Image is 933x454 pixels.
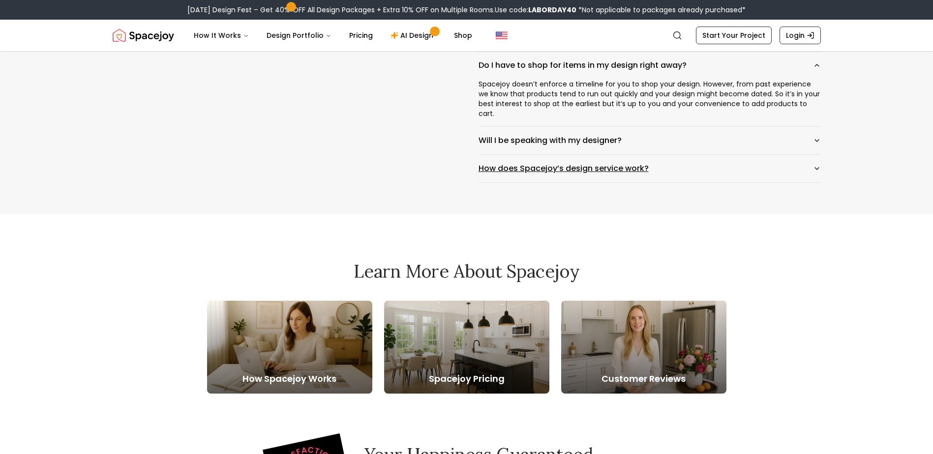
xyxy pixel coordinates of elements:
div: Spacejoy doesn’t enforce a timeline for you to shop your design. However, from past experience we... [479,79,821,126]
a: Customer Reviews [561,301,726,394]
a: Shop [446,26,480,45]
button: How It Works [186,26,257,45]
div: Do I have to shop for items in my design right away? [479,79,821,126]
a: Spacejoy [113,26,174,45]
button: Will I be speaking with my designer? [479,127,821,154]
a: Spacejoy Pricing [384,301,549,394]
h5: How Spacejoy Works [207,372,372,386]
a: Start Your Project [696,27,772,44]
a: Login [780,27,821,44]
a: How Spacejoy Works [207,301,372,394]
nav: Global [113,20,821,51]
h5: Spacejoy Pricing [384,372,549,386]
a: Pricing [341,26,381,45]
span: Use code: [495,5,576,15]
nav: Main [186,26,480,45]
button: How does Spacejoy’s design service work? [479,155,821,182]
button: Design Portfolio [259,26,339,45]
h5: Customer Reviews [561,372,726,386]
img: United States [496,29,508,41]
b: LABORDAY40 [528,5,576,15]
h2: Learn More About Spacejoy [207,261,726,281]
button: Do I have to shop for items in my design right away? [479,52,821,79]
span: *Not applicable to packages already purchased* [576,5,746,15]
a: AI Design [383,26,444,45]
img: Spacejoy Logo [113,26,174,45]
div: [DATE] Design Fest – Get 40% OFF All Design Packages + Extra 10% OFF on Multiple Rooms. [187,5,746,15]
